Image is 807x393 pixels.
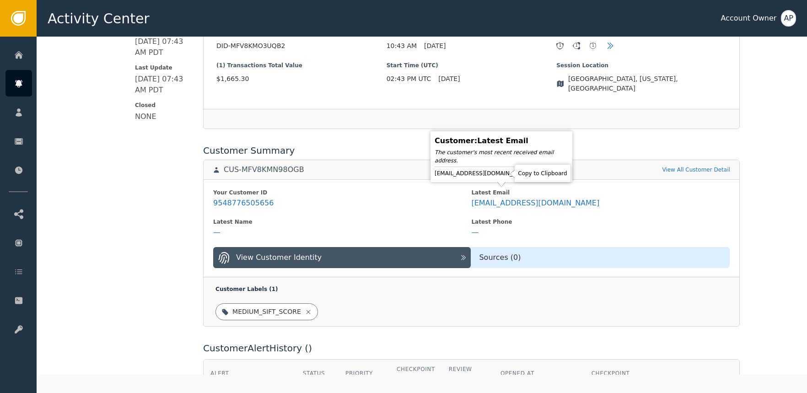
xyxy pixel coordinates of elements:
th: Opened At [494,360,585,388]
span: Start Time (UTC) [387,61,557,70]
div: [DATE] 07:43 AM PDT [135,36,190,58]
div: Customer : Latest Email [435,135,568,146]
div: The customer's most recent received email address. [435,148,568,165]
span: Session Location [556,61,726,70]
div: NONE [135,111,156,122]
div: [EMAIL_ADDRESS][DOMAIN_NAME] [471,199,599,208]
button: View Customer Identity [213,247,471,268]
span: 02:43 PM UTC [387,74,431,84]
div: [DATE] 07:43 AM PDT [135,74,190,96]
a: View All Customer Detail [662,166,730,174]
span: Last Update [135,64,190,72]
div: 1 [557,43,563,49]
div: CUS-MFV8KMN98OGB [224,165,304,174]
div: [EMAIL_ADDRESS][DOMAIN_NAME] [435,169,568,178]
div: 1 [573,43,580,49]
span: [DATE] [424,41,446,51]
span: Customer Labels ( 1 ) [215,286,278,292]
div: Latest Phone [471,218,729,226]
span: $1,665.30 [216,74,387,84]
div: Latest Name [213,218,471,226]
button: AP [781,10,796,27]
span: (1) Transactions Total Value [216,61,387,70]
span: Activity Center [48,8,150,29]
span: [GEOGRAPHIC_DATA], [US_STATE], [GEOGRAPHIC_DATA] [568,74,726,93]
div: Your Customer ID [213,188,471,197]
th: Alert [204,360,296,388]
span: [DATE] [438,74,460,84]
div: — [213,228,221,237]
span: 10:43 AM [387,41,417,51]
div: 1 [590,43,596,49]
div: 9548776505656 [213,199,274,208]
div: Customer Summary [203,144,740,157]
div: Latest Email [471,188,729,197]
div: View Customer Identity [236,252,322,263]
th: Priority [339,360,390,388]
th: Checkpoint Resolution [390,360,442,388]
div: Account Owner [721,13,776,24]
span: DID-MFV8KMO3UQB2 [216,41,387,51]
th: Review Resolution [442,360,494,388]
div: Copy to Clipboard [517,167,568,180]
div: Sources ( 0 ) [471,252,729,263]
th: Checkpoint [585,360,689,388]
span: Closed [135,101,190,109]
div: MEDIUM_SIFT_SCORE [232,307,301,317]
div: Customer Alert History ( ) [203,341,740,355]
th: Status [296,360,339,388]
div: — [471,228,479,237]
